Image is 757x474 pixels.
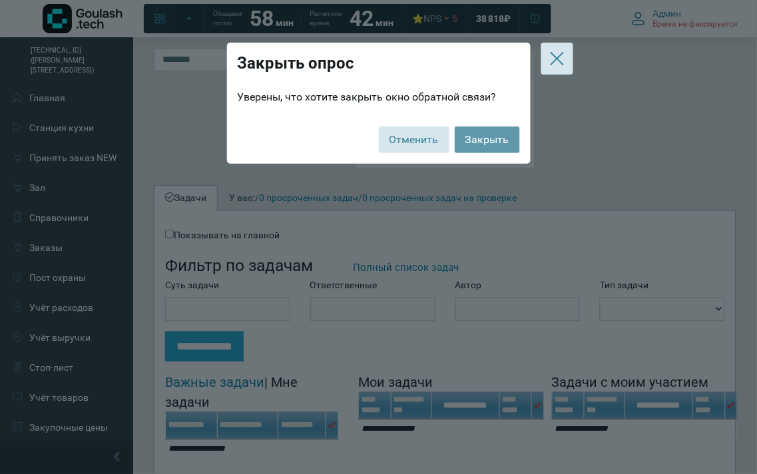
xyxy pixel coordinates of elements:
[465,132,509,147] span: Закрыть
[379,126,449,153] button: Отменить
[238,89,520,105] p: Уверены, что хотите закрыть окно обратной связи?
[455,126,520,153] button: Закрыть
[389,132,439,147] span: Отменить
[238,53,520,73] h4: Закрыть опрос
